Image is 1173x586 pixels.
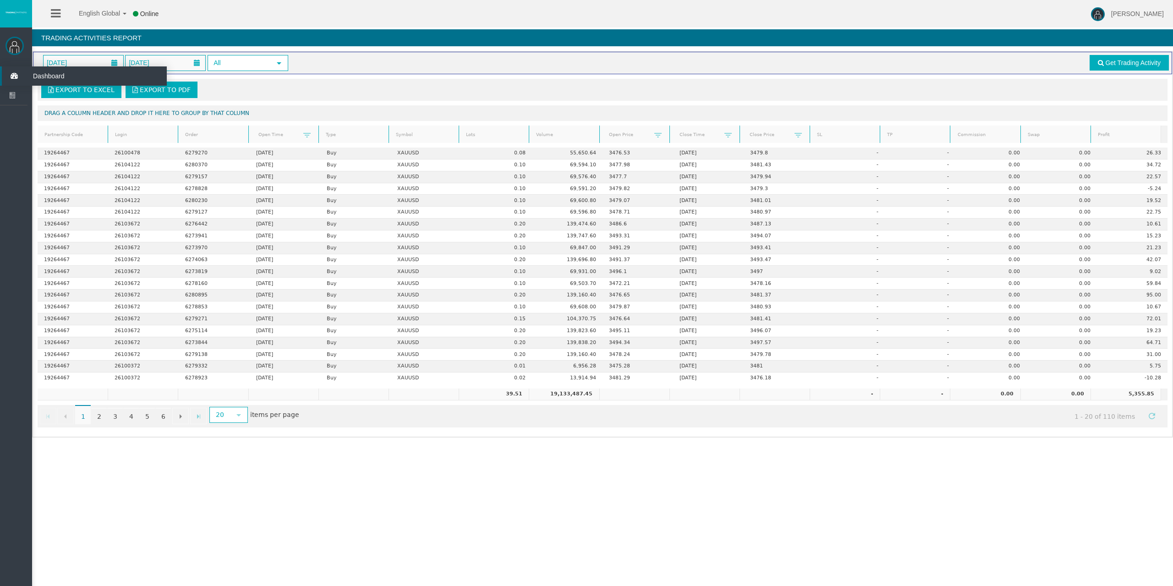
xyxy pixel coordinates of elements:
td: XAUUSD [391,183,461,195]
td: 19264467 [38,266,108,278]
a: Export to PDF [126,82,197,98]
td: - [814,290,885,301]
td: - [814,195,885,207]
span: All [208,56,271,70]
td: [DATE] [249,290,320,301]
td: XAUUSD [391,242,461,254]
a: Open Time [252,128,303,141]
td: 26103672 [108,325,179,337]
td: 0.00 [1026,278,1097,290]
td: 3477.7 [603,171,673,183]
td: [DATE] [249,242,320,254]
td: 0.10 [461,159,532,171]
a: Close Time [674,128,724,141]
td: [DATE] [673,254,744,266]
td: 0.00 [956,183,1026,195]
td: [DATE] [673,148,744,159]
td: 0.00 [956,254,1026,266]
td: - [885,290,956,301]
a: Dashboard [2,66,167,86]
td: 6280230 [179,195,249,207]
td: 19264467 [38,242,108,254]
td: - [814,207,885,219]
a: Order [180,129,247,141]
td: 0.00 [1026,242,1097,254]
a: Lots [460,129,528,141]
td: 0.20 [461,337,532,349]
td: [DATE] [249,278,320,290]
td: 72.01 [1097,313,1168,325]
td: 26103672 [108,266,179,278]
td: 69,576.40 [532,171,603,183]
td: 0.00 [1026,254,1097,266]
td: 6276442 [179,219,249,230]
td: 3479.94 [744,171,814,183]
td: XAUUSD [391,195,461,207]
td: 6279270 [179,148,249,159]
td: - [814,325,885,337]
td: [DATE] [673,290,744,301]
td: 0.00 [1026,290,1097,301]
span: Export to PDF [140,86,191,93]
td: 3491.37 [603,254,673,266]
td: Buy [320,219,391,230]
td: 0.20 [461,325,532,337]
td: - [814,159,885,171]
td: Buy [320,254,391,266]
td: 0.20 [461,230,532,242]
td: 3481.01 [744,195,814,207]
td: 0.10 [461,266,532,278]
td: 3494.34 [603,337,673,349]
td: XAUUSD [391,230,461,242]
td: 0.00 [956,290,1026,301]
td: 3477.98 [603,159,673,171]
td: 0.00 [956,159,1026,171]
td: 19.23 [1097,325,1168,337]
td: 69,591.20 [532,183,603,195]
td: XAUUSD [391,337,461,349]
td: 0.00 [1026,301,1097,313]
td: 10.67 [1097,301,1168,313]
td: - [814,301,885,313]
a: Symbol [390,129,457,141]
td: XAUUSD [391,278,461,290]
td: 6273941 [179,230,249,242]
td: 3472.21 [603,278,673,290]
td: Buy [320,159,391,171]
td: 0.10 [461,278,532,290]
td: 0.00 [1026,183,1097,195]
td: 69,596.80 [532,207,603,219]
td: - [814,278,885,290]
td: 26104122 [108,195,179,207]
td: 0.08 [461,148,532,159]
td: - [814,313,885,325]
td: [DATE] [673,171,744,183]
td: 0.20 [461,219,532,230]
td: XAUUSD [391,171,461,183]
td: 3479.07 [603,195,673,207]
td: XAUUSD [391,148,461,159]
td: Buy [320,148,391,159]
td: 6279127 [179,207,249,219]
td: 6280370 [179,159,249,171]
td: 3493.41 [744,242,814,254]
td: 0.00 [1026,219,1097,230]
td: Buy [320,195,391,207]
td: [DATE] [673,195,744,207]
td: 19264467 [38,325,108,337]
td: 26103672 [108,242,179,254]
td: 0.00 [956,325,1026,337]
td: - [885,207,956,219]
td: - [814,183,885,195]
span: [DATE] [44,56,70,69]
td: [DATE] [249,325,320,337]
td: 0.10 [461,183,532,195]
td: 3481.43 [744,159,814,171]
td: [DATE] [673,301,744,313]
td: Buy [320,230,391,242]
td: [DATE] [249,148,320,159]
td: 0.00 [956,207,1026,219]
td: - [885,183,956,195]
td: 69,600.80 [532,195,603,207]
td: 139,474.60 [532,219,603,230]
